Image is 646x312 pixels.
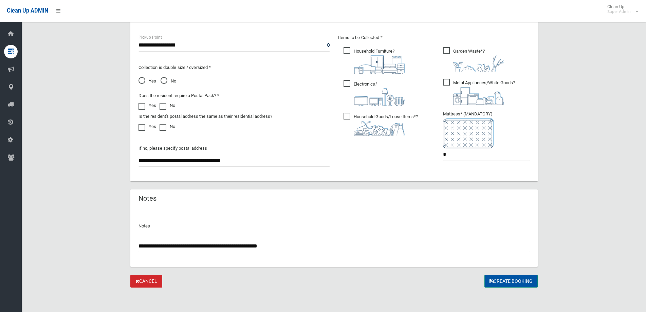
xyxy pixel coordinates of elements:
[139,63,330,72] p: Collection is double size / oversized *
[139,112,272,121] label: Is the resident's postal address the same as their residential address?
[484,275,538,288] button: Create Booking
[443,118,494,148] img: e7408bece873d2c1783593a074e5cb2f.png
[338,34,530,42] p: Items to be Collected *
[453,49,504,72] i: ?
[130,192,165,205] header: Notes
[344,47,405,74] span: Household Furniture
[354,114,418,136] i: ?
[160,123,175,131] label: No
[139,222,530,230] p: Notes
[354,55,405,74] img: aa9efdbe659d29b613fca23ba79d85cb.png
[604,4,638,14] span: Clean Up
[354,49,405,74] i: ?
[130,275,162,288] a: Cancel
[607,9,631,14] small: Super Admin
[354,121,405,136] img: b13cc3517677393f34c0a387616ef184.png
[139,92,219,100] label: Does the resident require a Postal Pack? *
[7,7,48,14] span: Clean Up ADMIN
[139,144,207,152] label: If no, please specify postal address
[354,88,405,106] img: 394712a680b73dbc3d2a6a3a7ffe5a07.png
[344,80,405,106] span: Electronics
[453,55,504,72] img: 4fd8a5c772b2c999c83690221e5242e0.png
[139,102,156,110] label: Yes
[453,80,515,105] i: ?
[344,113,418,136] span: Household Goods/Loose Items*
[443,47,504,72] span: Garden Waste*
[453,87,504,105] img: 36c1b0289cb1767239cdd3de9e694f19.png
[354,81,405,106] i: ?
[161,77,176,85] span: No
[443,79,515,105] span: Metal Appliances/White Goods
[139,77,156,85] span: Yes
[443,111,530,148] span: Mattress* (MANDATORY)
[139,123,156,131] label: Yes
[160,102,175,110] label: No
